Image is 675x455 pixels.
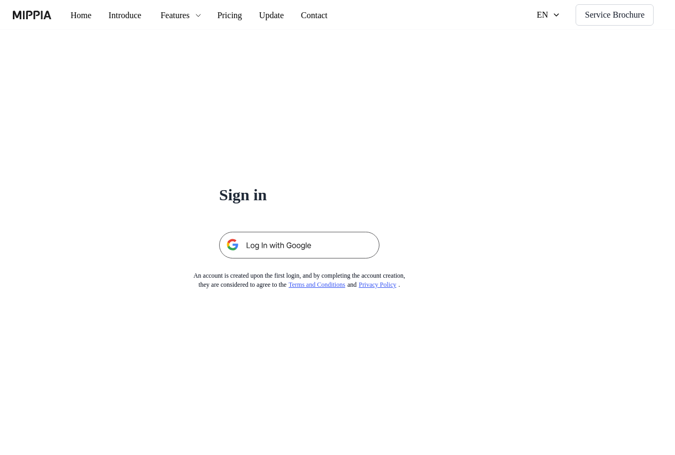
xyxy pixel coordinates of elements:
div: Features [166,9,205,22]
button: Update [266,5,312,26]
button: Service Brochure [568,4,654,26]
a: Privacy Policy [372,281,413,288]
img: logo [13,11,51,19]
button: Contact [312,5,361,26]
button: Pricing [222,5,266,26]
div: EN [527,9,542,21]
img: 구글 로그인 버튼 [219,232,379,258]
div: An account is created upon the first login, and by completing the account creation, they are cons... [176,271,423,289]
h1: Sign in [219,184,379,206]
button: Home [62,5,102,26]
a: Terms and Conditions [290,281,356,288]
button: Introduce [102,5,158,26]
button: EN [519,4,560,26]
a: Update [266,1,312,30]
button: Features [158,5,222,26]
